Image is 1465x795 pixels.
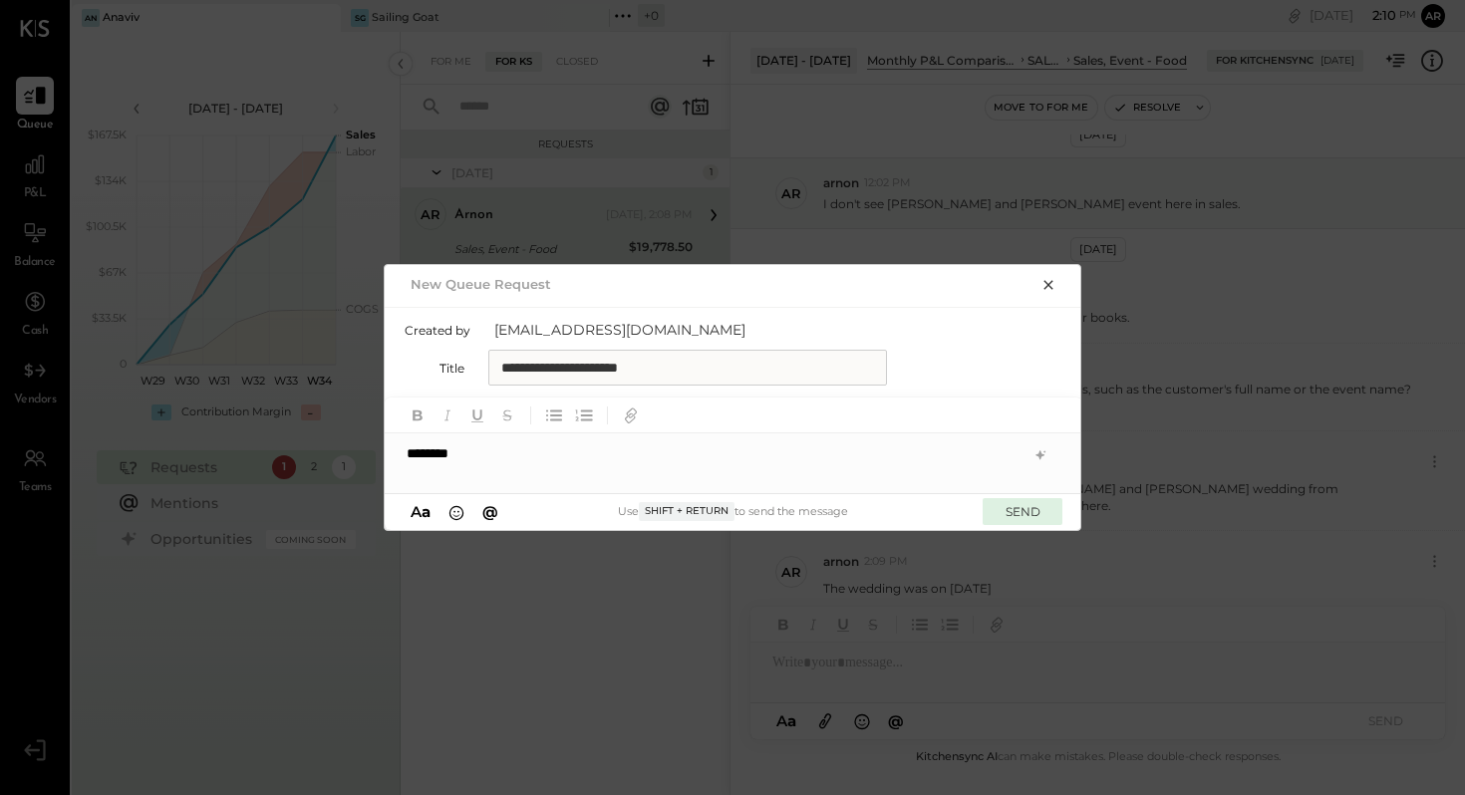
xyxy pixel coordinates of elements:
[405,501,437,523] button: Aa
[405,323,470,338] label: Created by
[983,498,1062,525] button: SEND
[618,401,644,427] button: Add URL
[476,501,504,523] button: @
[411,276,551,292] h2: New Queue Request
[494,401,520,427] button: Strikethrough
[435,401,460,427] button: Italic
[494,320,893,340] span: [EMAIL_ADDRESS][DOMAIN_NAME]
[503,502,963,520] div: Use to send the message
[405,361,464,376] label: Title
[482,502,498,521] span: @
[541,401,567,427] button: Unordered List
[571,401,597,427] button: Ordered List
[405,401,431,427] button: Bold
[422,502,431,521] span: a
[639,502,734,520] span: Shift + Return
[464,401,490,427] button: Underline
